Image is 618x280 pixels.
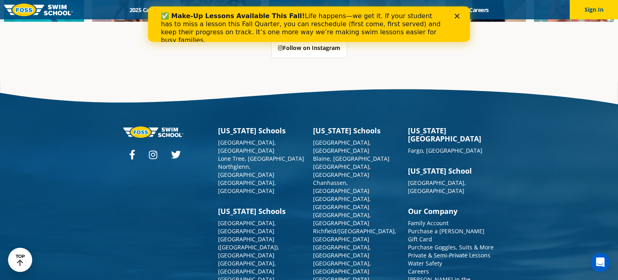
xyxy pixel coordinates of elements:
a: Purchase a [PERSON_NAME] Gift Card [408,227,484,243]
div: Life happens—we get it. If your student has to miss a lesson this Fall Quarter, you can reschedul... [13,6,296,38]
img: Foss-logo-horizontal-white.svg [123,127,183,137]
iframe: Intercom live chat banner [148,6,470,42]
h3: Our Company [408,207,495,215]
a: [GEOGRAPHIC_DATA], [GEOGRAPHIC_DATA] [218,219,276,235]
b: ✅ Make-Up Lessons Available This Fall! [13,6,157,13]
a: Northglenn, [GEOGRAPHIC_DATA] [218,163,274,178]
a: [GEOGRAPHIC_DATA], [GEOGRAPHIC_DATA] [313,195,371,211]
a: [GEOGRAPHIC_DATA], [GEOGRAPHIC_DATA] [218,139,276,154]
a: [GEOGRAPHIC_DATA] ([GEOGRAPHIC_DATA]), [GEOGRAPHIC_DATA] [218,235,279,259]
a: Swim Path® Program [206,6,277,14]
a: Chanhassen, [GEOGRAPHIC_DATA] [313,179,369,195]
a: Purchase Goggles, Suits & More [408,243,494,251]
a: Swim Like [PERSON_NAME] [352,6,437,14]
a: [GEOGRAPHIC_DATA], [GEOGRAPHIC_DATA] [313,259,371,275]
a: Careers [408,268,429,275]
a: Water Safety [408,259,442,267]
a: [GEOGRAPHIC_DATA], [GEOGRAPHIC_DATA] [218,259,276,275]
a: [GEOGRAPHIC_DATA], [GEOGRAPHIC_DATA] [313,243,371,259]
a: Fargo, [GEOGRAPHIC_DATA] [408,147,482,154]
h3: [US_STATE] School [408,167,495,175]
h3: [US_STATE][GEOGRAPHIC_DATA] [408,127,495,143]
a: 2025 Calendar [122,6,173,14]
h3: [US_STATE] Schools [218,127,305,135]
a: Follow on Instagram [271,38,347,58]
a: Blaine, [GEOGRAPHIC_DATA] [313,155,389,162]
a: [GEOGRAPHIC_DATA], [GEOGRAPHIC_DATA] [313,139,371,154]
h3: [US_STATE] Schools [313,127,400,135]
a: [GEOGRAPHIC_DATA], [GEOGRAPHIC_DATA] [408,179,466,195]
div: Close [307,7,315,12]
a: Blog [437,6,462,14]
a: Family Account [408,219,449,227]
a: Lone Tree, [GEOGRAPHIC_DATA] [218,155,304,162]
a: Schools [173,6,206,14]
div: TOP [16,254,25,266]
a: Richfield/[GEOGRAPHIC_DATA], [GEOGRAPHIC_DATA] [313,227,396,243]
a: [GEOGRAPHIC_DATA], [GEOGRAPHIC_DATA] [313,163,371,178]
a: About [PERSON_NAME] [277,6,352,14]
img: FOSS Swim School Logo [4,4,73,16]
a: Careers [462,6,496,14]
h3: [US_STATE] Schools [218,207,305,215]
a: [GEOGRAPHIC_DATA], [GEOGRAPHIC_DATA] [313,211,371,227]
a: Private & Semi-Private Lessons [408,251,490,259]
a: [GEOGRAPHIC_DATA], [GEOGRAPHIC_DATA] [218,179,276,195]
iframe: Intercom live chat [591,253,610,272]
